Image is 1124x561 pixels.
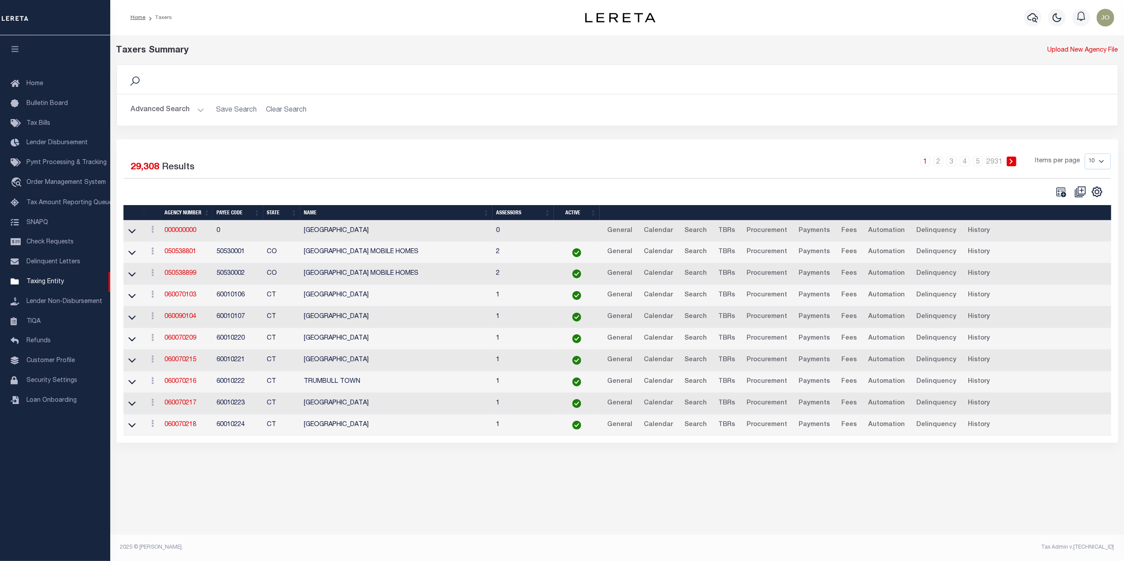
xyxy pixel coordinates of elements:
[795,310,834,324] a: Payments
[572,291,581,300] img: check-icon-green.svg
[964,353,994,367] a: History
[493,393,554,415] td: 1
[26,358,75,364] span: Customer Profile
[714,396,739,411] a: TBRs
[131,101,204,119] button: Advanced Search
[912,245,960,259] a: Delinquency
[912,418,960,432] a: Delinquency
[603,375,636,389] a: General
[26,239,74,245] span: Check Requests
[493,263,554,285] td: 2
[572,334,581,343] img: check-icon-green.svg
[300,205,493,221] th: Name: activate to sort column ascending
[837,332,861,346] a: Fees
[603,267,636,281] a: General
[603,396,636,411] a: General
[603,332,636,346] a: General
[164,335,196,341] a: 060070209
[164,228,196,234] a: 000000000
[572,399,581,408] img: check-icon-green.svg
[493,221,554,242] td: 0
[960,157,970,166] a: 4
[640,245,677,259] a: Calendar
[680,288,711,303] a: Search
[743,310,791,324] a: Procurement
[493,285,554,307] td: 1
[680,353,711,367] a: Search
[164,314,196,320] a: 060090104
[164,357,196,363] a: 060070215
[964,224,994,238] a: History
[300,328,493,350] td: [GEOGRAPHIC_DATA]
[837,310,861,324] a: Fees
[714,332,739,346] a: TBRs
[603,245,636,259] a: General
[640,288,677,303] a: Calendar
[837,353,861,367] a: Fees
[300,415,493,436] td: [GEOGRAPHIC_DATA]
[837,396,861,411] a: Fees
[837,224,861,238] a: Fees
[263,371,300,393] td: CT
[164,292,196,298] a: 060070103
[837,288,861,303] a: Fees
[493,242,554,263] td: 2
[837,267,861,281] a: Fees
[26,318,41,324] span: TIQA
[837,375,861,389] a: Fees
[213,371,263,393] td: 60010222
[912,353,960,367] a: Delinquency
[493,205,554,221] th: Assessors: activate to sort column ascending
[714,375,739,389] a: TBRs
[162,161,195,175] label: Results
[743,396,791,411] a: Procurement
[743,332,791,346] a: Procurement
[263,350,300,371] td: CT
[795,245,834,259] a: Payments
[603,288,636,303] a: General
[26,120,50,127] span: Tax Bills
[26,101,68,107] span: Bulletin Board
[116,44,865,57] div: Taxers Summary
[795,332,834,346] a: Payments
[1097,9,1114,26] img: svg+xml;base64,PHN2ZyB4bWxucz0iaHR0cDovL3d3dy53My5vcmcvMjAwMC9zdmciIHBvaW50ZXItZXZlbnRzPSJub25lIi...
[26,140,88,146] span: Lender Disbursement
[263,285,300,307] td: CT
[714,418,739,432] a: TBRs
[714,267,739,281] a: TBRs
[640,310,677,324] a: Calendar
[964,245,994,259] a: History
[300,285,493,307] td: [GEOGRAPHIC_DATA]
[912,396,960,411] a: Delinquency
[680,245,711,259] a: Search
[714,353,739,367] a: TBRs
[714,310,739,324] a: TBRs
[964,418,994,432] a: History
[920,157,930,166] a: 1
[864,267,909,281] a: Automation
[164,422,196,428] a: 060070218
[263,328,300,350] td: CT
[973,157,983,166] a: 5
[26,259,80,265] span: Delinquent Letters
[714,288,739,303] a: TBRs
[603,418,636,432] a: General
[572,356,581,365] img: check-icon-green.svg
[864,224,909,238] a: Automation
[300,242,493,263] td: [GEOGRAPHIC_DATA] MOBILE HOMES
[680,418,711,432] a: Search
[146,14,172,22] li: Taxers
[640,375,677,389] a: Calendar
[131,163,160,172] span: 29,308
[26,279,64,285] span: Taxing Entity
[680,396,711,411] a: Search
[213,205,263,221] th: Payee Code: activate to sort column ascending
[213,221,263,242] td: 0
[964,396,994,411] a: History
[263,242,300,263] td: CO
[964,332,994,346] a: History
[572,378,581,386] img: check-icon-green.svg
[743,267,791,281] a: Procurement
[164,249,196,255] a: 050538801
[603,224,636,238] a: General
